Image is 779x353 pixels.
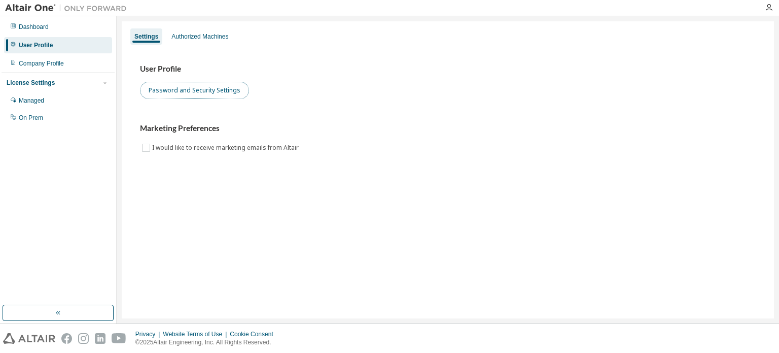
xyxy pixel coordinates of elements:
[171,33,228,41] div: Authorized Machines
[19,59,64,68] div: Company Profile
[163,330,230,338] div: Website Terms of Use
[112,333,126,344] img: youtube.svg
[135,338,279,347] p: © 2025 Altair Engineering, Inc. All Rights Reserved.
[19,114,43,122] div: On Prem
[135,330,163,338] div: Privacy
[152,142,301,154] label: I would like to receive marketing emails from Altair
[19,97,44,105] div: Managed
[61,333,72,344] img: facebook.svg
[3,333,55,344] img: altair_logo.svg
[134,33,158,41] div: Settings
[78,333,89,344] img: instagram.svg
[5,3,132,13] img: Altair One
[230,330,279,338] div: Cookie Consent
[7,79,55,87] div: License Settings
[140,82,249,99] button: Password and Security Settings
[140,123,756,134] h3: Marketing Preferences
[19,23,49,31] div: Dashboard
[19,41,53,49] div: User Profile
[140,64,756,74] h3: User Profile
[95,333,105,344] img: linkedin.svg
